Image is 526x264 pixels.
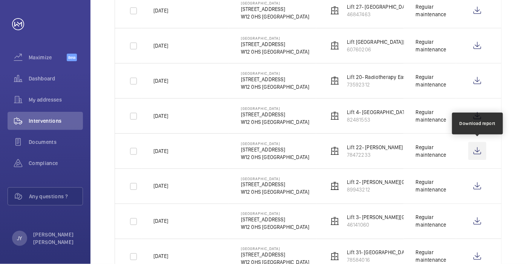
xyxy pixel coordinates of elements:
p: [STREET_ADDRESS] [241,251,310,259]
img: elevator.svg [330,6,339,15]
img: elevator.svg [330,252,339,261]
p: [STREET_ADDRESS] [241,5,310,13]
p: Lift 4- [GEOGRAPHIC_DATA] 364 [347,108,420,116]
span: Maximize [29,54,67,61]
p: [DATE] [153,42,168,49]
p: Lift 31- [GEOGRAPHIC_DATA] 555 [347,249,422,256]
div: Download report [460,120,496,127]
p: [PERSON_NAME] [PERSON_NAME] [33,231,78,246]
span: Documents [29,138,83,146]
img: elevator.svg [330,76,339,85]
div: Regular maintenance [416,249,456,264]
img: elevator.svg [330,111,339,120]
p: [STREET_ADDRESS] [241,216,310,224]
p: Lift 22- [PERSON_NAME] Wing Back Lift Building 201 [347,144,468,151]
div: Regular maintenance [416,179,456,194]
p: W12 0HS [GEOGRAPHIC_DATA] [241,153,310,161]
p: [DATE] [153,218,168,225]
p: [GEOGRAPHIC_DATA] [241,1,310,5]
p: 78472233 [347,151,468,159]
p: Lift 27- [GEOGRAPHIC_DATA] 315 [347,3,421,11]
div: Regular maintenance [416,214,456,229]
p: Lift [GEOGRAPHIC_DATA][PERSON_NAME] 369 [347,38,451,46]
p: [GEOGRAPHIC_DATA] [241,36,310,40]
p: [STREET_ADDRESS] [241,76,310,83]
div: Regular maintenance [416,108,456,124]
p: 78584016 [347,256,422,264]
p: 46847463 [347,11,421,18]
span: My addresses [29,96,83,103]
div: Regular maintenance [416,73,456,88]
p: 60760206 [347,46,451,53]
p: W12 0HS [GEOGRAPHIC_DATA] [241,188,310,196]
p: Lift 20- Radiotherapy East Building 334 [347,73,439,81]
span: Beta [67,54,77,61]
p: 82481553 [347,116,420,124]
p: [GEOGRAPHIC_DATA] [241,71,310,76]
p: [STREET_ADDRESS] [241,40,310,48]
p: W12 0HS [GEOGRAPHIC_DATA] [241,13,310,20]
img: elevator.svg [330,147,339,156]
p: [STREET_ADDRESS] [241,146,310,153]
p: [GEOGRAPHIC_DATA] [241,247,310,251]
div: Regular maintenance [416,3,456,18]
p: JY [17,235,22,242]
span: Any questions ? [29,193,83,200]
span: Compliance [29,159,83,167]
p: [DATE] [153,77,168,85]
p: [GEOGRAPHIC_DATA] [241,176,310,181]
p: 73592312 [347,81,439,88]
p: W12 0HS [GEOGRAPHIC_DATA] [241,118,310,126]
p: W12 0HS [GEOGRAPHIC_DATA] [241,83,310,91]
span: Dashboard [29,75,83,82]
p: [GEOGRAPHIC_DATA] [241,106,310,111]
p: W12 0HS [GEOGRAPHIC_DATA] [241,224,310,231]
p: [STREET_ADDRESS] [241,111,310,118]
p: W12 0HS [GEOGRAPHIC_DATA] [241,48,310,56]
div: Regular maintenance [416,144,456,159]
img: elevator.svg [330,182,339,191]
img: elevator.svg [330,41,339,50]
p: [DATE] [153,182,168,190]
p: [GEOGRAPHIC_DATA] [241,141,310,146]
div: Regular maintenance [416,38,456,53]
p: [DATE] [153,7,168,14]
p: [DATE] [153,112,168,120]
img: elevator.svg [330,217,339,226]
p: [STREET_ADDRESS] [241,181,310,188]
span: Interventions [29,117,83,125]
p: [DATE] [153,253,168,260]
p: [GEOGRAPHIC_DATA] [241,212,310,216]
p: [DATE] [153,147,168,155]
